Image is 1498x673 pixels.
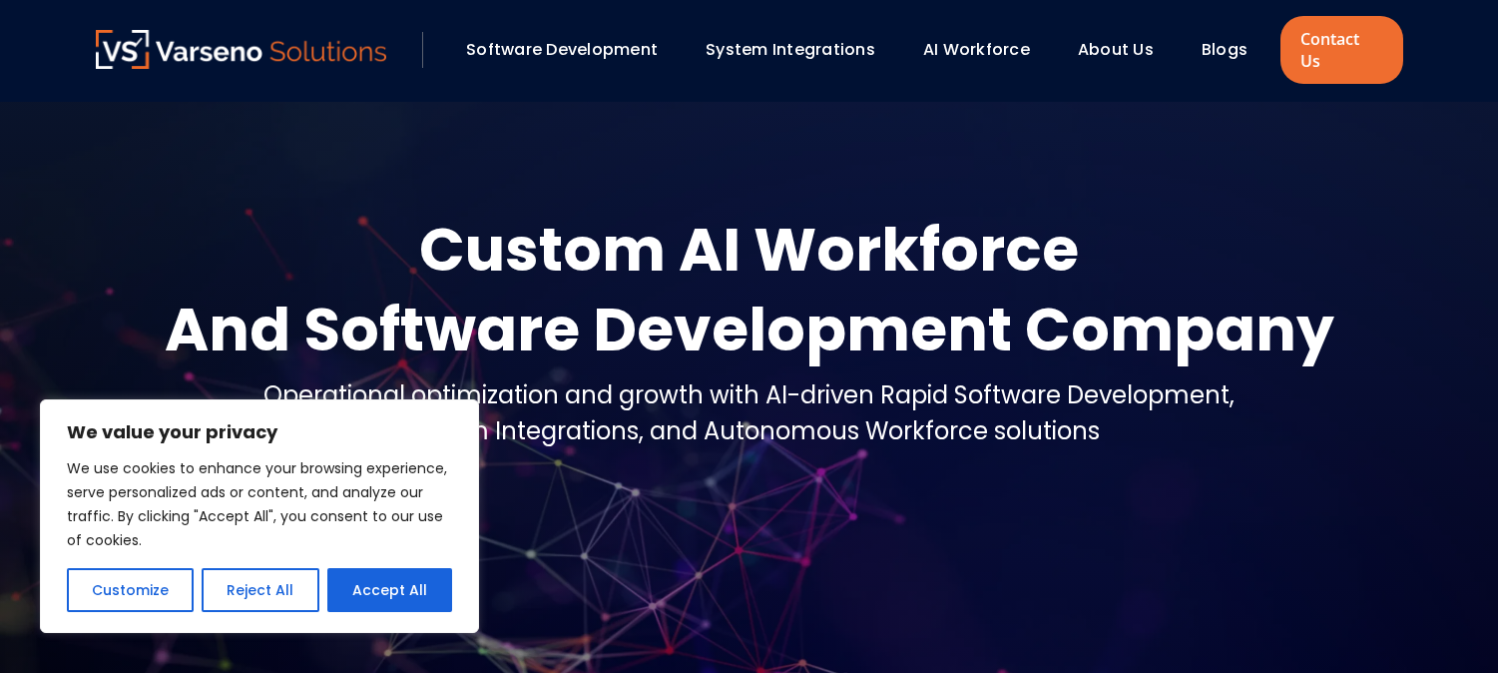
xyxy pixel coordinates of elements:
[165,210,1334,290] div: Custom AI Workforce
[1068,33,1182,67] div: About Us
[263,413,1235,449] div: System Integrations, and Autonomous Workforce solutions
[1202,38,1248,61] a: Blogs
[67,568,194,612] button: Customize
[1280,16,1402,84] a: Contact Us
[913,33,1058,67] div: AI Workforce
[202,568,318,612] button: Reject All
[1078,38,1154,61] a: About Us
[327,568,452,612] button: Accept All
[696,33,903,67] div: System Integrations
[923,38,1030,61] a: AI Workforce
[466,38,658,61] a: Software Development
[165,290,1334,369] div: And Software Development Company
[456,33,686,67] div: Software Development
[706,38,875,61] a: System Integrations
[67,456,452,552] p: We use cookies to enhance your browsing experience, serve personalized ads or content, and analyz...
[1192,33,1275,67] div: Blogs
[96,30,387,70] a: Varseno Solutions – Product Engineering & IT Services
[263,377,1235,413] div: Operational optimization and growth with AI-driven Rapid Software Development,
[67,420,452,444] p: We value your privacy
[96,30,387,69] img: Varseno Solutions – Product Engineering & IT Services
